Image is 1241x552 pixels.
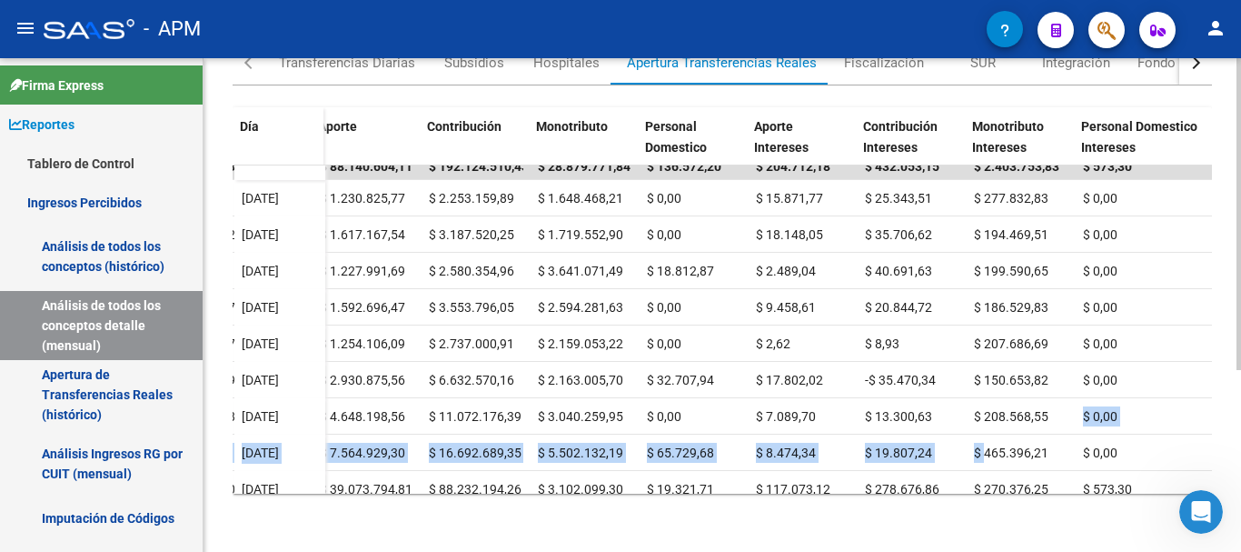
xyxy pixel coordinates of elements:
datatable-header-cell: Monotributo [529,107,638,184]
button: Mensajes [182,385,363,457]
span: Aporte [318,119,357,134]
span: $ 2.489,04 [756,264,816,278]
span: $ 1.230.825,77 [320,191,405,206]
span: [DATE] [242,227,279,242]
datatable-header-cell: Contribución Intereses [856,107,965,184]
span: $ 573,30 [1083,482,1132,497]
div: Hospitales [533,53,600,73]
span: $ 3.187.520,25 [429,227,514,242]
span: $ 16.692.689,35 [429,446,521,460]
span: Inicio [72,430,111,443]
datatable-header-cell: Personal Domestico Intereses [1074,107,1210,184]
span: $ 6.632.570,16 [429,373,514,387]
mat-icon: menu [15,17,36,39]
span: Monotributo [536,119,608,134]
span: $ 2.930.875,56 [320,373,405,387]
span: $ 2.253.159,89 [429,191,514,206]
span: $ 0,00 [1083,446,1117,460]
p: Necesitás ayuda? [36,222,327,253]
span: [DATE] [242,373,279,387]
span: $ 88.140.604,11 [320,159,412,174]
span: $ 2.594.281,63 [538,300,623,315]
span: - APM [144,9,201,49]
span: [DATE] [242,336,279,351]
datatable-header-cell: Aporte [311,107,420,184]
span: $ 117.073,12 [756,482,830,497]
span: [DATE] [242,264,279,278]
span: [DATE] [242,191,279,206]
span: $ 186.529,83 [974,300,1048,315]
span: $ 9.458,61 [756,300,816,315]
div: Transferencias Diarias [279,53,415,73]
span: $ 0,00 [1083,191,1117,206]
mat-icon: person [1205,17,1226,39]
span: $ 3.641.071,49 [538,264,623,278]
span: $ 39.073.794,81 [320,482,412,497]
span: $ 18.812,87 [647,264,714,278]
div: Subsidios [444,53,504,73]
span: $ 0,00 [647,191,681,206]
span: [DATE] [242,409,279,424]
div: Envíanos un mensaje [18,276,345,326]
div: SUR [970,53,996,73]
span: $ 1.227.991,69 [320,264,405,278]
span: Mensajes [243,430,302,443]
span: $ 13.300,63 [865,409,932,424]
iframe: Intercom live chat [1179,490,1223,534]
span: $ 207.686,69 [974,336,1048,351]
span: $ 8.474,34 [756,446,816,460]
span: Contribución [427,119,501,134]
span: $ 432.053,15 [865,159,939,174]
span: $ 194.469,51 [974,227,1048,242]
span: $ 1.648.468,21 [538,191,623,206]
datatable-header-cell: Personal Domestico [638,107,747,184]
span: $ 3.553.796,05 [429,300,514,315]
span: $ 15.871,77 [756,191,823,206]
span: $ 4.648.198,56 [320,409,405,424]
span: $ 19.321,71 [647,482,714,497]
datatable-header-cell: Aporte Intereses [747,107,856,184]
span: $ 2.403.753,83 [974,159,1059,174]
span: Día [240,119,259,134]
span: Reportes [9,115,74,135]
span: $ 25.343,51 [865,191,932,206]
datatable-header-cell: Día [233,107,323,184]
span: $ 1.617.167,54 [320,227,405,242]
span: $ 0,00 [647,409,681,424]
span: $ 0,00 [1083,300,1117,315]
span: $ 7.564.929,30 [320,446,405,460]
span: $ 270.376,25 [974,482,1048,497]
span: $ 88.232.194,26 [429,482,521,497]
span: $ 465.396,21 [974,446,1048,460]
span: $ 3.102.099,30 [538,482,623,497]
span: $ 3.040.259,95 [538,409,623,424]
span: Firma Express [9,75,104,95]
div: Fiscalización [844,53,924,73]
span: $ 277.832,83 [974,191,1048,206]
div: Envíanos un mensaje [37,291,303,310]
span: $ 18.148,05 [756,227,823,242]
span: $ 0,00 [1083,264,1117,278]
span: Monotributo Intereses [972,119,1044,155]
span: $ 28.879.771,84 [538,159,630,174]
span: $ 0,00 [647,336,681,351]
span: $ 5.502.132,19 [538,446,623,460]
span: $ 35.706,62 [865,227,932,242]
span: [DATE] [242,482,279,497]
span: $ 7.089,70 [756,409,816,424]
span: $ 2.737.000,91 [429,336,514,351]
span: $ 204.712,18 [756,159,830,174]
span: $ 2.580.354,96 [429,264,514,278]
span: $ 0,00 [1083,227,1117,242]
span: $ 65.729,68 [647,446,714,460]
span: $ 0,00 [647,300,681,315]
span: $ 278.676,86 [865,482,939,497]
span: $ 1.254.106,09 [320,336,405,351]
span: $ 17.802,02 [756,373,823,387]
span: $ 11.072.176,39 [429,409,521,424]
span: $ 199.590,65 [974,264,1048,278]
span: $ 8,93 [865,336,899,351]
span: $ 32.707,94 [647,373,714,387]
span: $ 19.807,24 [865,446,932,460]
span: Personal Domestico Intereses [1081,119,1197,155]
